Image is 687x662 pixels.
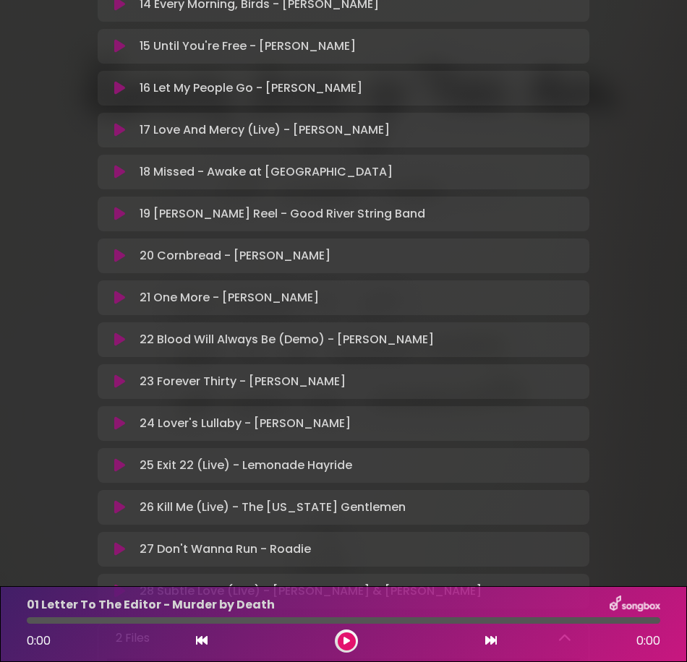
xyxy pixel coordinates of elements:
p: 28 Subtle Love (Live) - [PERSON_NAME] & [PERSON_NAME] [140,583,482,600]
img: songbox-logo-white.png [610,596,660,614]
p: 21 One More - [PERSON_NAME] [140,289,319,306]
span: 0:00 [27,632,51,649]
p: 01 Letter To The Editor - Murder by Death [27,596,275,614]
p: 15 Until You're Free - [PERSON_NAME] [140,38,356,55]
p: 26 Kill Me (Live) - The [US_STATE] Gentlemen [140,499,406,516]
p: 27 Don't Wanna Run - Roadie [140,541,311,558]
p: 20 Cornbread - [PERSON_NAME] [140,247,330,265]
span: 0:00 [636,632,660,650]
p: 18 Missed - Awake at [GEOGRAPHIC_DATA] [140,163,393,181]
p: 17 Love And Mercy (Live) - [PERSON_NAME] [140,121,390,139]
p: 24 Lover's Lullaby - [PERSON_NAME] [140,415,351,432]
p: 22 Blood Will Always Be (Demo) - [PERSON_NAME] [140,331,434,348]
p: 23 Forever Thirty - [PERSON_NAME] [140,373,346,390]
p: 25 Exit 22 (Live) - Lemonade Hayride [140,457,352,474]
p: 19 [PERSON_NAME] Reel - Good River String Band [140,205,425,223]
p: 16 Let My People Go - [PERSON_NAME] [140,79,362,97]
